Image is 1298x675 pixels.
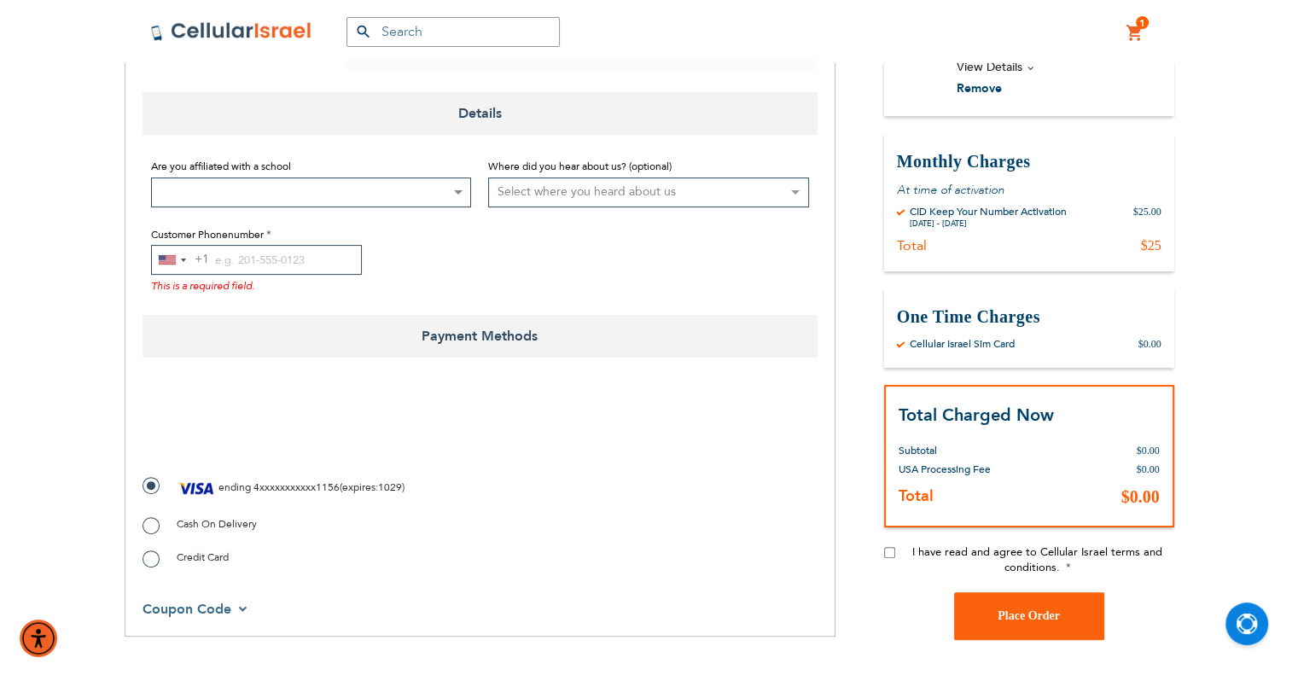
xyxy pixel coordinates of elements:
strong: Total [899,486,934,507]
div: Total [897,237,927,254]
iframe: reCAPTCHA [143,396,402,463]
div: $0.00 [1138,337,1161,351]
span: USA Processing Fee [899,463,991,476]
img: Visa [177,475,216,501]
span: ending [218,480,251,494]
span: Place Order [998,609,1060,622]
span: expires [342,480,375,494]
span: 4xxxxxxxxxxx1156 [253,480,340,494]
span: Credit Card [177,550,229,564]
span: 1029 [378,480,402,494]
input: Search [346,17,560,47]
span: $0.00 [1121,487,1160,506]
span: Customer Phonenumber [151,228,264,241]
span: Cash On Delivery [177,517,257,531]
div: $25 [1141,237,1161,254]
span: Details [143,92,818,135]
span: I have read and agree to Cellular Israel terms and conditions. [912,544,1162,575]
span: Payment Methods [143,315,818,358]
button: Place Order [954,592,1104,640]
input: e.g. 201-555-0123 [151,245,362,275]
span: 1 [1139,16,1145,30]
span: Coupon Code [143,600,231,619]
h3: Monthly Charges [897,150,1161,173]
span: $0.00 [1137,463,1160,475]
a: 1 [1126,23,1144,44]
img: Cellular Israel Logo [150,21,312,42]
div: Cellular Israel Sim Card [910,337,1015,351]
span: Are you affiliated with a school [151,160,291,173]
span: This is a required field. [151,279,254,293]
h3: One Time Charges [897,305,1161,329]
strong: Total Charged Now [899,404,1054,427]
button: Selected country [152,246,209,274]
span: View Details [957,59,1022,75]
span: $0.00 [1137,445,1160,457]
div: CID Keep Your Number Activation [910,205,1067,218]
div: +1 [195,249,209,271]
p: At time of activation [897,182,1161,198]
span: Remove [957,80,1002,96]
span: Where did you hear about us? (optional) [488,160,672,173]
div: $25.00 [1133,205,1161,229]
th: Subtotal [899,428,1032,460]
div: [DATE] - [DATE] [910,218,1067,229]
label: ( : ) [143,475,405,501]
div: Accessibility Menu [20,620,57,657]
